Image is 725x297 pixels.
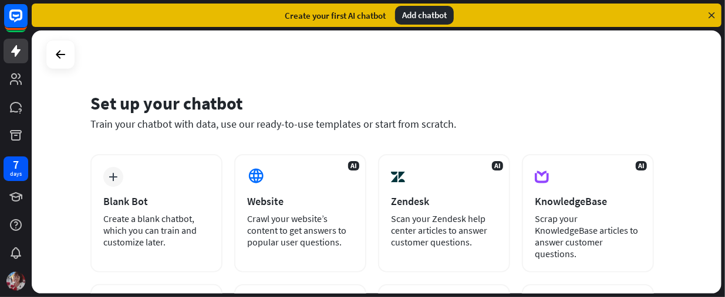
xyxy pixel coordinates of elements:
div: Scan your Zendesk help center articles to answer customer questions. [391,213,497,248]
span: AI [348,161,359,170]
div: Add chatbot [395,6,454,25]
div: Scrap your KnowledgeBase articles to answer customer questions. [535,213,641,260]
div: KnowledgeBase [535,194,641,208]
i: plus [109,173,118,181]
button: Open LiveChat chat widget [9,5,45,40]
a: 7 days [4,156,28,181]
div: Website [247,194,353,208]
span: AI [492,161,503,170]
span: AI [636,161,647,170]
div: Crawl your website’s content to get answers to popular user questions. [247,213,353,248]
div: Create a blank chatbot, which you can train and customize later. [103,213,210,248]
div: 7 [13,159,19,170]
div: Train your chatbot with data, use our ready-to-use templates or start from scratch. [90,117,654,131]
div: Blank Bot [103,194,210,208]
div: Set up your chatbot [90,92,654,114]
div: days [10,170,22,178]
div: Create your first AI chatbot [285,10,386,21]
div: Zendesk [391,194,497,208]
